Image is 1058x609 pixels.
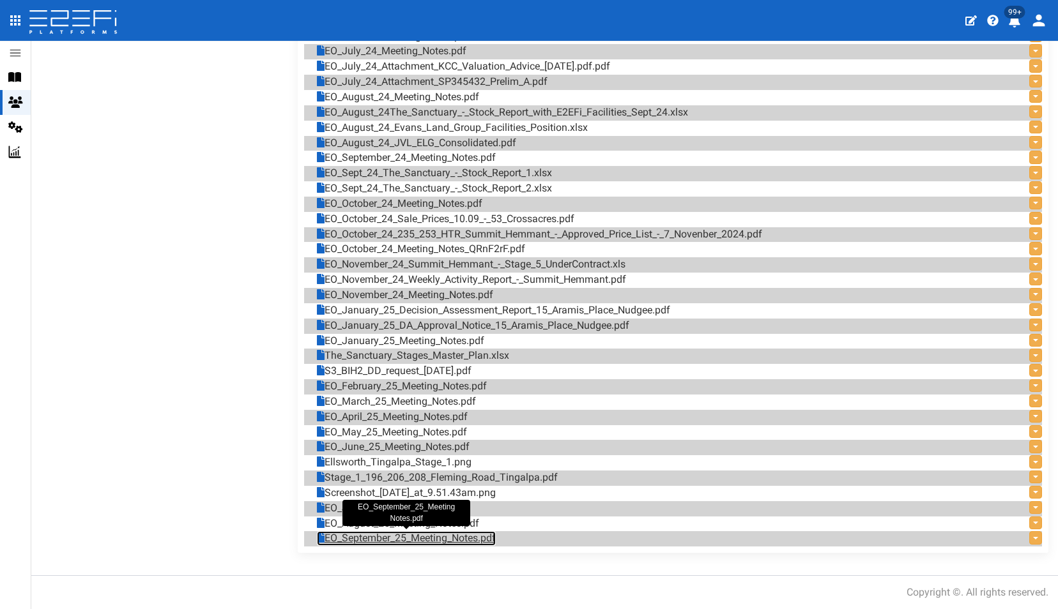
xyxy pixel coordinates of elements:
a: Stage_1_196_206_208_Fleming_Road_Tingalpa.pdf [317,470,558,485]
a: EO_Sept_24_The_Sanctuary_-_Stock_Report_1.xlsx [317,166,552,181]
a: EO_June_25_Meeting_Notes.pdf [317,440,470,455]
a: EO_November_24_Summit_Hemmant_-_Stage_5_UnderContract.xls [317,257,625,272]
a: EO_October_24_Meeting_Notes_QRnF2rF.pdf [317,242,525,257]
a: EO_July_24_Attachment_KCC_Valuation_Advice_[DATE].pdf.pdf [317,59,610,74]
a: EO_January_25_Meeting_Notes.pdf [317,334,484,349]
a: The_Sanctuary_Stages_Master_Plan.xlsx [317,349,509,363]
a: EO_October_24_Meeting_Notes.pdf [317,197,482,211]
a: EO_August_24_Evans_Land_Group_Facilities_Position.xlsx [317,121,588,135]
a: EO_October_24_Sale_Prices_10.09_-_53_Crossacres.pdf [317,212,574,227]
a: EO_September_24_Meeting_Notes.pdf [317,151,496,165]
a: EO_April_25_Meeting_Notes.pdf [317,410,468,425]
a: EO_July_24_Attachment_SP345432_Prelim_A.pdf [317,75,548,89]
a: Ellsworth_Tingalpa_Stage_1.png [317,455,471,470]
a: EO_August_24The_Sanctuary_-_Stock_Report_with_E2EFi_Facilities_Sept_24.xlsx [317,105,688,120]
a: EO_March_25_Meeting_Notes.pdf [317,395,476,409]
a: EO_February_25_Meeting_Notes.pdf [317,379,487,394]
a: EO_August_25_Meeting_Notes.pdf [317,516,479,531]
a: S3_BIH2_DD_request_[DATE].pdf [317,364,471,379]
a: EO_September_25_Meeting_Notes.pdf [317,531,496,546]
a: EO_October_24_235_253_HTR_Summit_Hemmant_-_Approved_Price_List_-_7_Novenber_2024.pdf [317,227,762,242]
a: EO_November_24_Weekly_Activity_Report_-_Summit_Hemmant.pdf [317,273,626,287]
a: EO_January_25_Decision_Assessment_Report_15_Aramis_Place_Nudgee.pdf [317,303,670,318]
a: EO_August_24_JVL_ELG_Consolidated.pdf [317,136,516,151]
a: EO_May_25_Meeting_Notes.pdf [317,425,467,440]
a: EO_Sept_24_The_Sanctuary_-_Stock_Report_2.xlsx [317,181,552,196]
a: EO_November_24_Meeting_Notes.pdf [317,288,493,303]
a: EO_July_25_Meeting_Notes.pdf [317,501,466,516]
a: EO_July_24_Meeting_Notes.pdf [317,44,466,59]
a: EO_August_24_Meeting_Notes.pdf [317,90,479,105]
div: Copyright ©. All rights reserved. [907,585,1048,600]
a: Screenshot_[DATE]_at_9.51.43am.png [317,486,496,500]
a: EO_January_25_DA_Approval_Notice_15_Aramis_Place_Nudgee.pdf [317,319,629,333]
